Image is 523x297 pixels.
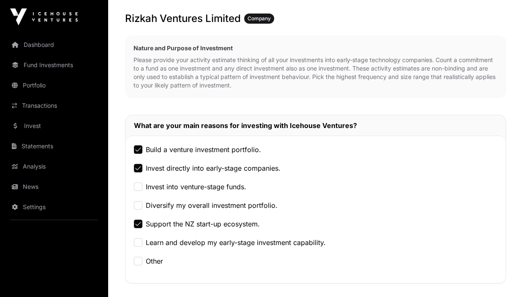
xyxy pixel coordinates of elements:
[7,137,101,155] a: Statements
[7,117,101,135] a: Invest
[146,163,281,173] label: Invest directly into early-stage companies.
[146,256,163,266] label: Other
[146,200,278,210] label: Diversify my overall investment portfolio.
[146,182,246,192] label: Invest into venture-stage funds.
[7,56,101,74] a: Fund Investments
[146,237,326,248] label: Learn and develop my early-stage investment capability.
[7,157,101,176] a: Analysis
[7,76,101,95] a: Portfolio
[7,35,101,54] a: Dashboard
[248,15,271,22] span: Company
[7,198,101,216] a: Settings
[133,44,498,52] h2: Nature and Purpose of Investment
[7,96,101,115] a: Transactions
[134,120,497,131] h2: What are your main reasons for investing with Icehouse Ventures?
[146,219,260,229] label: Support the NZ start-up ecosystem.
[133,56,498,90] p: Please provide your activity estimate thinking of all your investments into early-stage technolog...
[10,8,78,25] img: Icehouse Ventures Logo
[7,177,101,196] a: News
[481,256,523,297] iframe: Chat Widget
[146,144,261,155] label: Build a venture investment portfolio.
[125,12,506,25] h3: Rizkah Ventures Limited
